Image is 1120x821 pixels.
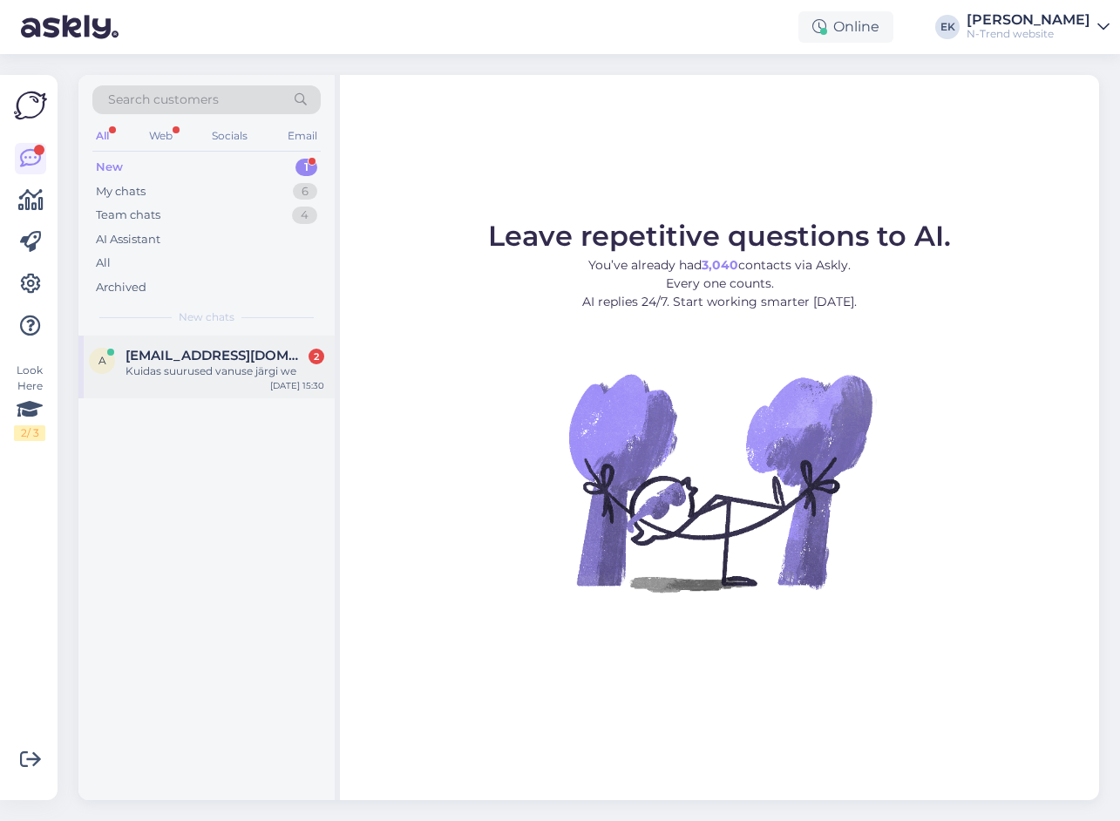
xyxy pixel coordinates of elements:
[488,219,951,253] span: Leave repetitive questions to AI.
[96,159,123,176] div: New
[563,325,877,639] img: No Chat active
[92,125,112,147] div: All
[935,15,960,39] div: EK
[798,11,893,43] div: Online
[96,207,160,224] div: Team chats
[126,363,324,379] div: Kuidas suurused vanuse järgi we
[702,257,738,273] b: 3,040
[96,279,146,296] div: Archived
[309,349,324,364] div: 2
[126,348,307,363] span: agnes1991@mail.ee
[14,89,47,122] img: Askly Logo
[96,183,146,200] div: My chats
[96,254,111,272] div: All
[14,425,45,441] div: 2 / 3
[284,125,321,147] div: Email
[967,13,1090,27] div: [PERSON_NAME]
[208,125,251,147] div: Socials
[98,354,106,367] span: a
[96,231,160,248] div: AI Assistant
[293,183,317,200] div: 6
[14,363,45,441] div: Look Here
[967,27,1090,41] div: N-Trend website
[295,159,317,176] div: 1
[292,207,317,224] div: 4
[270,379,324,392] div: [DATE] 15:30
[488,256,951,311] p: You’ve already had contacts via Askly. Every one counts. AI replies 24/7. Start working smarter [...
[108,91,219,109] span: Search customers
[179,309,234,325] span: New chats
[146,125,176,147] div: Web
[967,13,1110,41] a: [PERSON_NAME]N-Trend website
